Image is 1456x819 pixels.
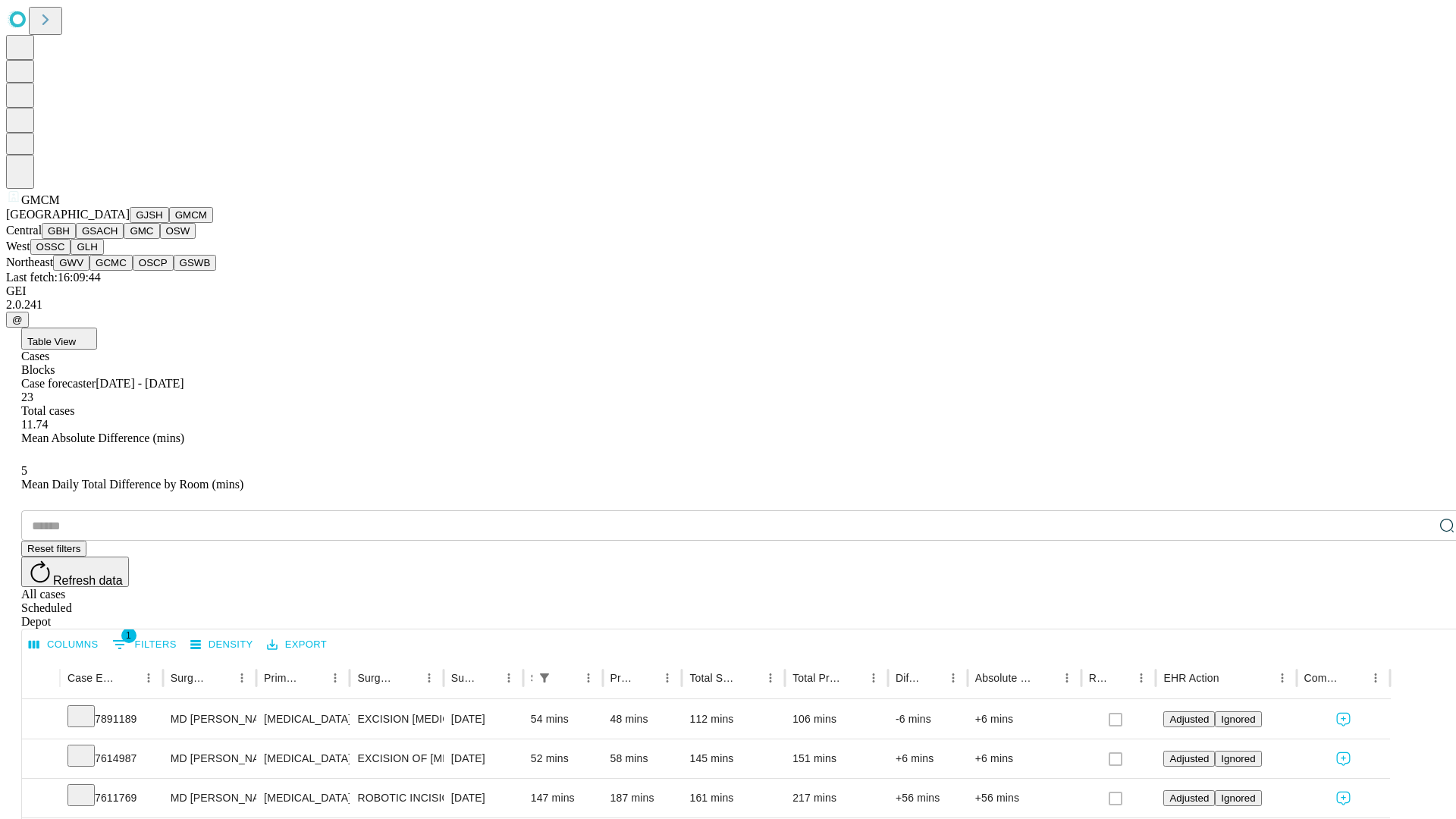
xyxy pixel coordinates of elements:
[357,672,395,684] div: Surgery Name
[27,543,80,554] span: Reset filters
[231,667,253,689] button: Menu
[357,779,435,817] div: ROBOTIC INCISIONAL/VENTRAL/UMBILICAL [MEDICAL_DATA] INITIAL 3-10 CM REDUCIBLE
[96,377,184,390] span: [DATE] - [DATE]
[21,557,129,587] button: Refresh data
[6,298,1450,312] div: 2.0.241
[67,672,115,684] div: Case Epic Id
[53,255,89,271] button: GWV
[171,700,249,739] div: MD [PERSON_NAME] [PERSON_NAME] Md
[1221,714,1255,725] span: Ignored
[30,239,71,255] button: OSSC
[42,223,76,239] button: GBH
[67,779,155,817] div: 7611769
[171,672,209,684] div: Surgeon Name
[657,667,678,689] button: Menu
[689,672,737,684] div: Total Scheduled Duration
[21,391,33,403] span: 23
[67,739,155,778] div: 7614987
[1163,711,1215,727] button: Adjusted
[534,667,555,689] button: Show filters
[264,739,342,778] div: [MEDICAL_DATA]
[30,707,52,733] button: Expand
[635,667,657,689] button: Sort
[21,377,96,390] span: Case forecaster
[21,478,243,491] span: Mean Daily Total Difference by Room (mins)
[1163,790,1215,806] button: Adjusted
[171,779,249,817] div: MD [PERSON_NAME] [PERSON_NAME] Md
[117,667,138,689] button: Sort
[419,667,440,689] button: Menu
[689,779,777,817] div: 161 mins
[498,667,519,689] button: Menu
[534,667,555,689] div: 1 active filter
[1169,753,1209,764] span: Adjusted
[210,667,231,689] button: Sort
[6,271,101,284] span: Last fetch: 16:09:44
[6,256,53,268] span: Northeast
[557,667,578,689] button: Sort
[975,700,1074,739] div: +6 mins
[76,223,124,239] button: GSACH
[451,739,516,778] div: [DATE]
[739,667,760,689] button: Sort
[531,672,532,684] div: Scheduled In Room Duration
[21,404,74,417] span: Total cases
[1221,753,1255,764] span: Ignored
[25,633,102,657] button: Select columns
[1215,790,1261,806] button: Ignored
[1169,792,1209,804] span: Adjusted
[451,672,475,684] div: Surgery Date
[921,667,943,689] button: Sort
[6,312,29,328] button: @
[1131,667,1152,689] button: Menu
[21,328,97,350] button: Table View
[1221,667,1242,689] button: Sort
[1215,711,1261,727] button: Ignored
[1056,667,1078,689] button: Menu
[89,255,133,271] button: GCMC
[6,284,1450,298] div: GEI
[792,672,840,684] div: Total Predicted Duration
[975,739,1074,778] div: +6 mins
[264,672,302,684] div: Primary Service
[1365,667,1386,689] button: Menu
[357,739,435,778] div: EXCISION OF [MEDICAL_DATA] SIMPLE
[27,336,76,347] span: Table View
[1221,792,1255,804] span: Ignored
[397,667,419,689] button: Sort
[792,739,880,778] div: 151 mins
[531,700,595,739] div: 54 mins
[760,667,781,689] button: Menu
[67,700,155,739] div: 7891189
[21,431,184,444] span: Mean Absolute Difference (mins)
[21,464,27,477] span: 5
[21,418,48,431] span: 11.74
[6,240,30,253] span: West
[1304,672,1342,684] div: Comments
[21,541,86,557] button: Reset filters
[6,224,42,237] span: Central
[21,193,60,206] span: GMCM
[1344,667,1365,689] button: Sort
[1109,667,1131,689] button: Sort
[303,667,325,689] button: Sort
[451,700,516,739] div: [DATE]
[1215,751,1261,767] button: Ignored
[1035,667,1056,689] button: Sort
[30,746,52,773] button: Expand
[610,672,635,684] div: Predicted In Room Duration
[842,667,863,689] button: Sort
[610,779,675,817] div: 187 mins
[264,779,342,817] div: [MEDICAL_DATA]
[121,628,136,643] span: 1
[975,672,1034,684] div: Absolute Difference
[1089,672,1109,684] div: Resolved in EHR
[531,779,595,817] div: 147 mins
[174,255,217,271] button: GSWB
[30,786,52,812] button: Expand
[133,255,174,271] button: OSCP
[169,207,213,223] button: GMCM
[689,739,777,778] div: 145 mins
[863,667,884,689] button: Menu
[130,207,169,223] button: GJSH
